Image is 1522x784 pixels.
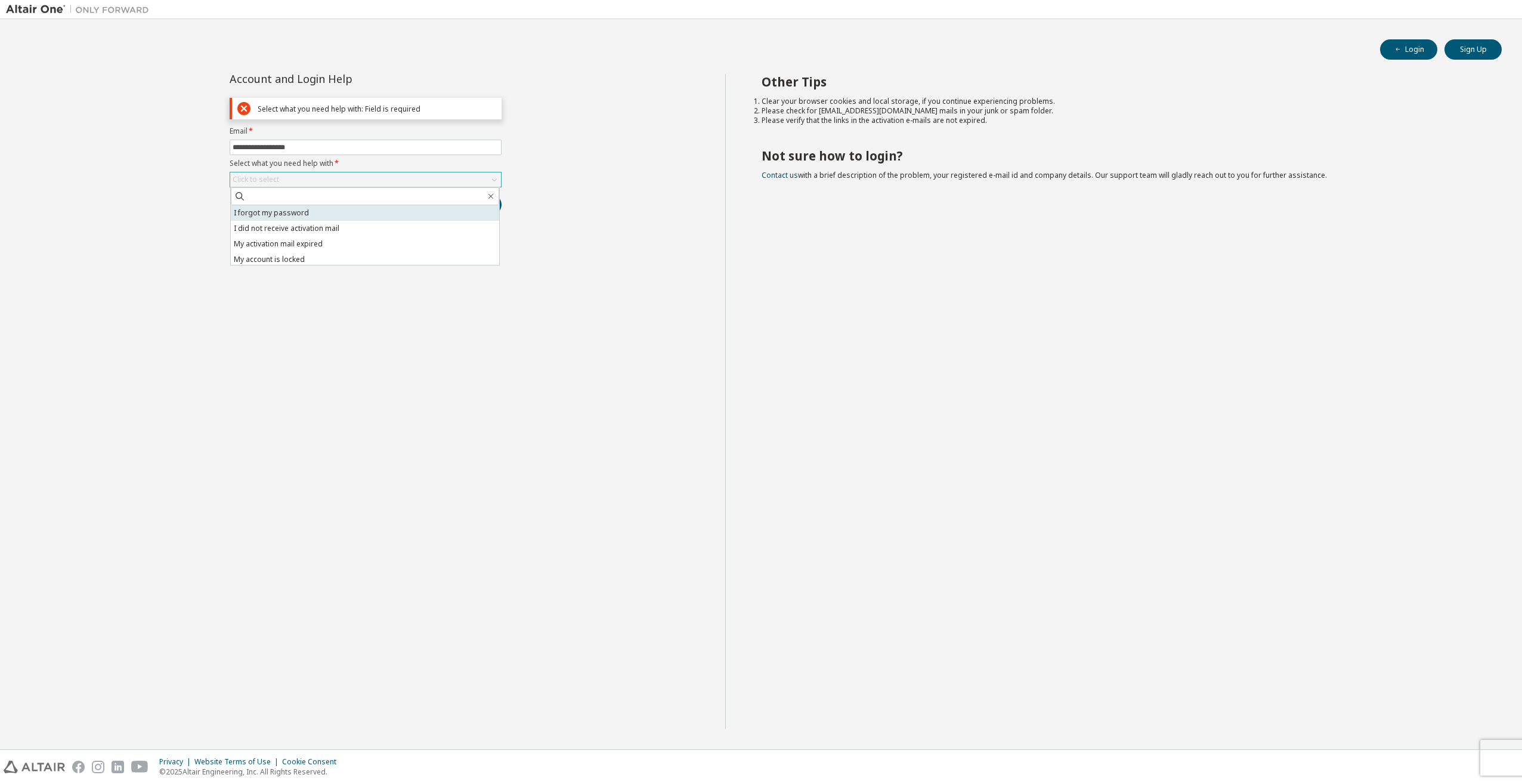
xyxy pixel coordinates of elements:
[159,767,344,777] p: © 2025 Altair Engineering, Inc. All Rights Reserved.
[258,104,496,113] div: Select what you need help with: Field is required
[231,205,499,221] li: I forgot my password
[762,74,1481,89] h2: Other Tips
[762,148,1481,163] h2: Not sure how to login?
[131,761,149,773] img: youtube.svg
[230,126,502,136] label: Email
[6,4,155,16] img: Altair One
[762,170,798,180] a: Contact us
[159,757,194,767] div: Privacy
[762,170,1327,180] span: with a brief description of the problem, your registered e-mail id and company details. Our suppo...
[1380,39,1437,60] button: Login
[112,761,124,773] img: linkedin.svg
[1444,39,1502,60] button: Sign Up
[282,757,344,767] div: Cookie Consent
[72,761,85,773] img: facebook.svg
[762,97,1481,106] li: Clear your browser cookies and local storage, if you continue experiencing problems.
[194,757,282,767] div: Website Terms of Use
[233,175,279,184] div: Click to select
[762,116,1481,125] li: Please verify that the links in the activation e-mails are not expired.
[230,74,447,84] div: Account and Login Help
[4,761,65,773] img: altair_logo.svg
[762,106,1481,116] li: Please check for [EMAIL_ADDRESS][DOMAIN_NAME] mails in your junk or spam folder.
[92,761,104,773] img: instagram.svg
[230,159,502,168] label: Select what you need help with
[230,172,501,187] div: Click to select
